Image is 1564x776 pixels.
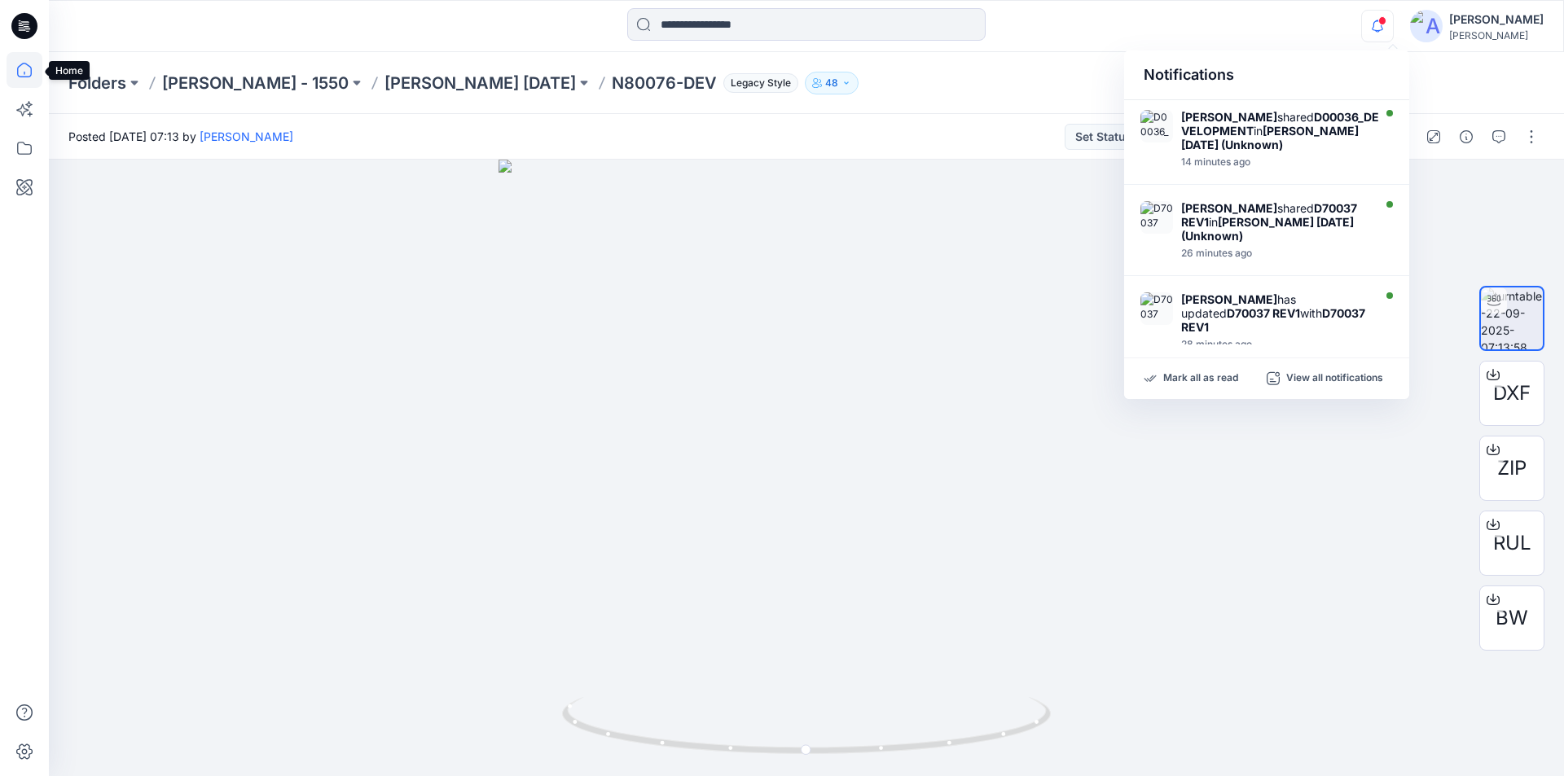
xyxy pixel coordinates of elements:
strong: [PERSON_NAME] [1181,201,1277,215]
img: avatar [1410,10,1443,42]
strong: D70037 REV1 [1227,306,1300,320]
div: shared in [1181,201,1368,243]
button: 48 [805,72,859,94]
img: turntable-22-09-2025-07:13:58 [1481,287,1543,349]
span: Posted [DATE] 07:13 by [68,128,293,145]
strong: [PERSON_NAME] [DATE] (Unknown) [1181,215,1354,243]
p: N80076-DEV [612,72,717,94]
div: shared in [1181,110,1383,151]
span: DXF [1493,379,1531,408]
a: [PERSON_NAME] [200,129,293,143]
img: D00036_DEVELOPMENT [1140,110,1173,142]
strong: [PERSON_NAME] [1181,292,1277,306]
img: D70037 REV1 [1140,201,1173,234]
span: Legacy Style [723,73,798,93]
div: Thursday, September 25, 2025 09:57 [1181,248,1368,259]
strong: D00036_DEVELOPMENT [1181,110,1379,138]
strong: D70037 REV1 [1181,306,1365,334]
div: Thursday, September 25, 2025 09:55 [1181,339,1368,350]
p: Mark all as read [1163,371,1238,386]
button: Legacy Style [717,72,798,94]
button: Details [1453,124,1479,150]
a: Folders [68,72,126,94]
a: [PERSON_NAME] - 1550 [162,72,349,94]
img: D70037 REV1 [1140,292,1173,325]
span: ZIP [1497,454,1527,483]
div: has updated with [1181,292,1368,334]
a: [PERSON_NAME] [DATE] [384,72,576,94]
div: Thursday, September 25, 2025 10:09 [1181,156,1383,168]
span: RUL [1493,528,1531,558]
strong: [PERSON_NAME] [DATE] (Unknown) [1181,124,1359,151]
strong: [PERSON_NAME] [1181,110,1277,124]
p: 48 [825,74,838,92]
div: Notifications [1124,50,1409,100]
strong: D70037 REV1 [1181,201,1357,229]
div: [PERSON_NAME] [1449,10,1544,29]
div: [PERSON_NAME] [1449,29,1544,42]
p: View all notifications [1286,371,1383,386]
span: BW [1496,603,1528,633]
